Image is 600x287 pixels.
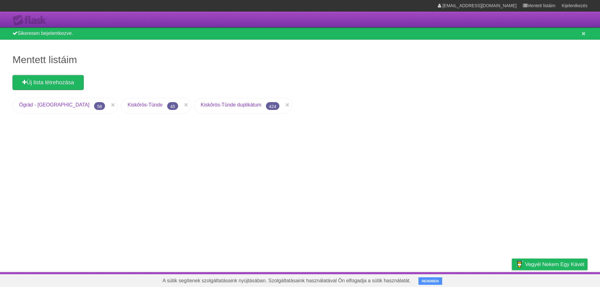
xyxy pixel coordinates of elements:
a: Ógrád - [GEOGRAPHIC_DATA] [19,102,89,107]
a: Körülbelül [415,274,437,285]
font: 45 [170,104,175,109]
font: Mentett listáim [12,54,77,65]
a: Feltételek [476,274,497,285]
button: RENDBEN [418,277,442,285]
font: [EMAIL_ADDRESS][DOMAIN_NAME] [442,3,517,8]
font: Kijelentkezés [562,3,588,8]
a: Fejlesztők [445,274,468,285]
font: 424 [269,104,276,109]
a: Új lista létrehozása [12,75,84,90]
a: Magánélet [505,274,528,285]
font: 58 [97,104,102,109]
font: Vegyél nekem egy kávét [525,261,584,267]
a: Kiskőrös-Tünde [127,102,162,107]
img: Vegyél nekem egy kávét [515,259,523,270]
a: Javasoljon egy funkciót [536,274,587,285]
font: Sikeresen bejelentkezve. [17,31,73,36]
font: Új lista létrehozása [27,79,74,86]
a: Kiskőrös-Tünde duplikátum [201,102,261,107]
font: RENDBEN [422,279,439,283]
font: Mentett listáim [527,3,555,8]
a: Vegyél nekem egy kávét [512,259,587,270]
font: A sütik segítenek szolgáltatásaink nyújtásában. Szolgáltatásaink használatával Ön elfogadja a süt... [162,278,411,283]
